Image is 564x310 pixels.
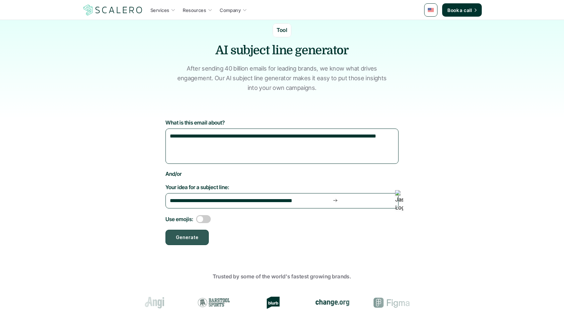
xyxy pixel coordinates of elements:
div: Barstool [190,297,236,309]
p: Tool [277,26,288,35]
p: Resources [183,7,206,14]
button: Generate [165,230,209,245]
div: Figma [368,297,414,309]
p: Book a call [447,7,472,14]
a: Book a call [442,3,482,17]
img: Groome [434,299,466,307]
label: Use emojis: [165,216,193,222]
p: Company [220,7,241,14]
div: change.org [308,297,354,309]
p: Trusted by some of the world's fastest growing brands. [82,272,482,281]
label: What is this email about? [165,119,399,126]
img: Scalero company logo [82,4,143,16]
label: Your idea for a subject line: [165,184,399,190]
div: Angi [131,297,176,309]
h3: AI subject line generator [182,42,382,59]
p: Services [150,7,169,14]
div: Blurb [249,297,295,309]
label: And/or [165,170,399,177]
p: After sending 40 billion emails for leading brands, we know what drives engagement. Our AI subjec... [174,64,390,93]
